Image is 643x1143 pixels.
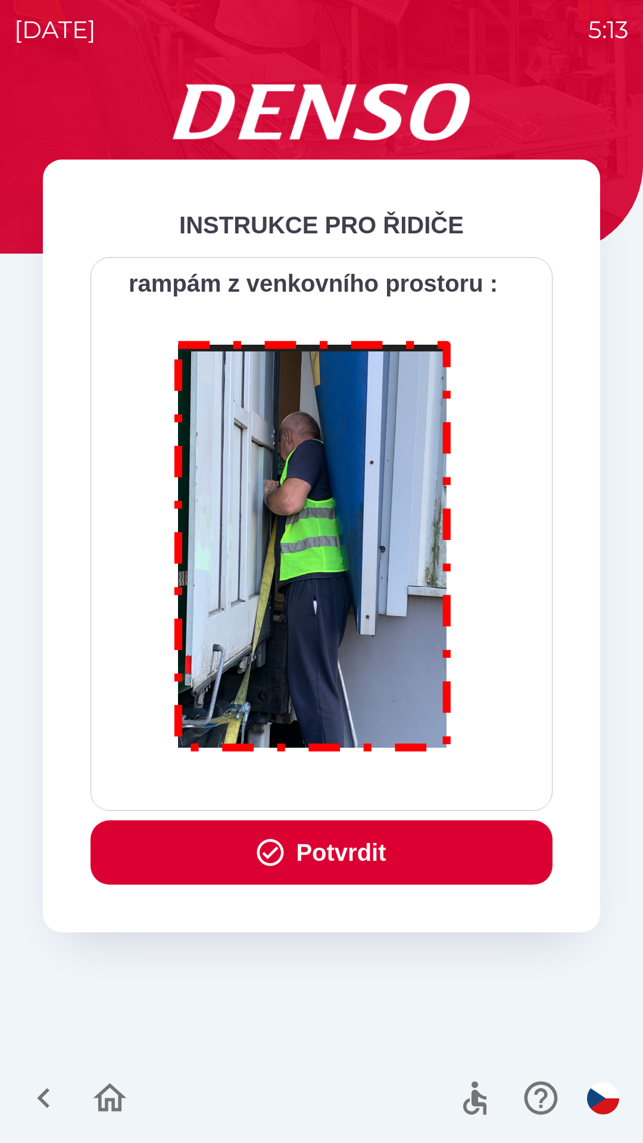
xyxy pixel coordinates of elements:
[161,325,466,763] img: M8MNayrTL6gAAAABJRU5ErkJggg==
[90,207,553,243] div: INSTRUKCE PRO ŘIDIČE
[588,12,629,48] p: 5:13
[14,12,96,48] p: [DATE]
[587,1082,619,1114] img: cs flag
[90,820,553,885] button: Potvrdit
[43,83,600,140] img: Logo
